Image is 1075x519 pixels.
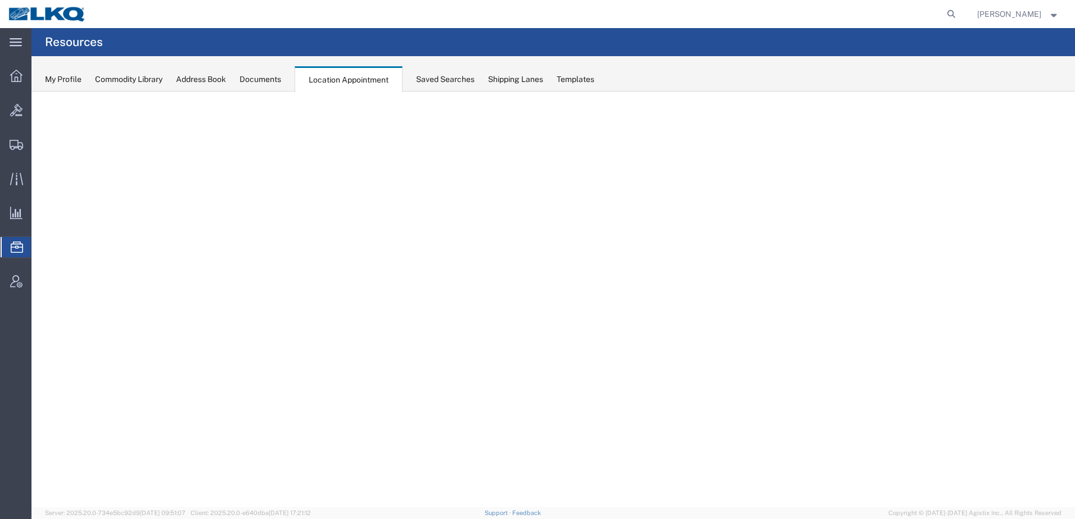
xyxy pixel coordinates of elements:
[240,74,281,85] div: Documents
[45,74,82,85] div: My Profile
[488,74,543,85] div: Shipping Lanes
[191,509,311,516] span: Client: 2025.20.0-e640dba
[45,28,103,56] h4: Resources
[95,74,162,85] div: Commodity Library
[512,509,541,516] a: Feedback
[557,74,594,85] div: Templates
[45,509,186,516] span: Server: 2025.20.0-734e5bc92d9
[8,6,87,22] img: logo
[485,509,513,516] a: Support
[416,74,475,85] div: Saved Searches
[295,66,403,92] div: Location Appointment
[977,7,1060,21] button: [PERSON_NAME]
[31,92,1075,507] iframe: FS Legacy Container
[269,509,311,516] span: [DATE] 17:21:12
[977,8,1041,20] span: Brian Schmidt
[140,509,186,516] span: [DATE] 09:51:07
[888,508,1062,518] span: Copyright © [DATE]-[DATE] Agistix Inc., All Rights Reserved
[176,74,226,85] div: Address Book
